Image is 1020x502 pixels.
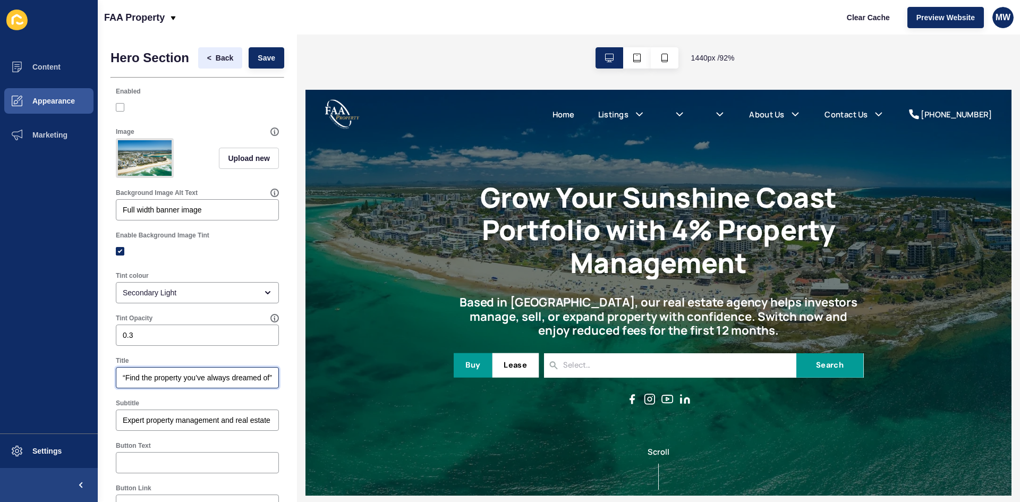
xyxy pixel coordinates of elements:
button: Preview Website [907,7,984,28]
span: Upload new [228,153,270,164]
span: < [207,53,211,63]
span: Preview Website [916,12,975,23]
button: <Back [198,47,243,69]
p: FAA Property [104,4,165,31]
div: open menu [116,282,279,303]
button: Buy [160,285,202,312]
span: 1440 px / 92 % [691,53,735,63]
h2: Based in [GEOGRAPHIC_DATA], our real estate agency helps investors manage, sell, or expand proper... [160,222,604,268]
h1: Hero Section [110,50,189,65]
label: Enabled [116,87,141,96]
label: Enable Background Image Tint [116,231,209,240]
button: Clear Cache [838,7,899,28]
button: Save [249,47,284,69]
button: Upload new [219,148,279,169]
h1: Grow Your Sunshine Coast Portfolio with 4% Property Management [160,98,604,205]
label: Background Image Alt Text [116,189,198,197]
button: Lease [202,285,253,312]
img: 46128dd96100e35ea8956fcbe80bc763.jpg [118,140,172,176]
label: Button Link [116,484,151,492]
label: Button Text [116,441,151,450]
label: Image [116,127,134,136]
span: Back [216,53,233,63]
div: Scroll [4,386,761,433]
label: Title [116,356,129,365]
span: Clear Cache [847,12,890,23]
label: Subtitle [116,399,139,407]
input: Select... [279,292,333,305]
span: Save [258,53,275,63]
button: Search [532,285,604,312]
a: [PHONE_NUMBER] [653,20,744,33]
span: MW [996,12,1010,23]
label: Tint colour [116,271,149,280]
label: Tint Opacity [116,314,152,322]
div: [PHONE_NUMBER] [667,20,744,33]
iframe: To enrich screen reader interactions, please activate Accessibility in Grammarly extension settings [305,90,1011,496]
